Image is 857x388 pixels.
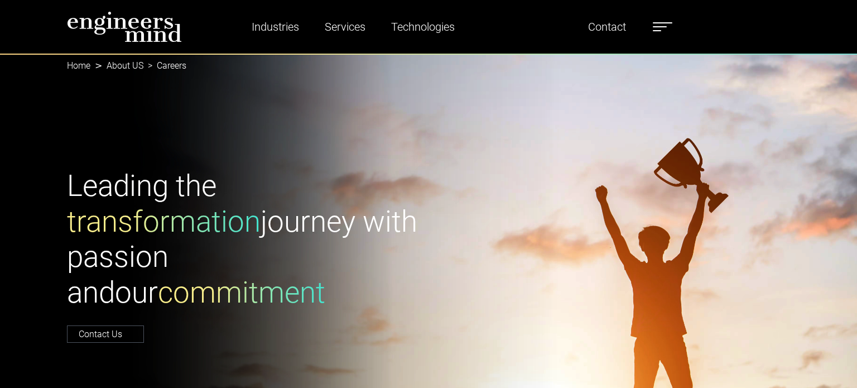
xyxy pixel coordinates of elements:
img: logo [67,11,182,42]
a: Technologies [387,14,459,40]
a: Contact Us [67,325,144,343]
a: Home [67,60,90,71]
a: Industries [247,14,304,40]
span: commitment [158,275,325,310]
a: Contact [584,14,630,40]
span: transformation [67,204,261,239]
nav: breadcrumb [67,54,790,78]
a: Services [320,14,370,40]
a: About US [107,60,143,71]
h1: Leading the journey with passion and our [67,169,422,310]
li: Careers [143,59,186,73]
